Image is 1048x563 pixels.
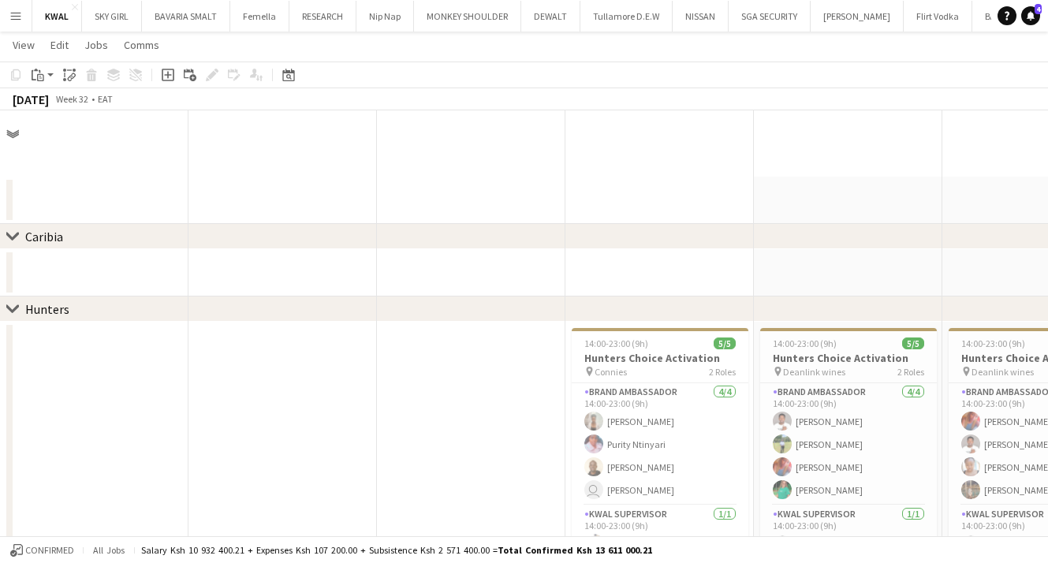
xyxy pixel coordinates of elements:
button: Femella [230,1,289,32]
span: 2 Roles [709,366,736,378]
span: View [13,38,35,52]
span: 5/5 [902,337,924,349]
button: BAVARIA SMALT [142,1,230,32]
span: Connies [595,366,627,378]
button: RESEARCH [289,1,356,32]
button: Confirmed [8,542,76,559]
a: Jobs [78,35,114,55]
span: 5/5 [714,337,736,349]
span: Deanlink wines [972,366,1034,378]
button: Flirt Vodka [904,1,972,32]
button: DEWALT [521,1,580,32]
app-card-role: Brand Ambassador4/414:00-23:00 (9h)[PERSON_NAME]Purity Ntinyari[PERSON_NAME] [PERSON_NAME] [572,383,748,505]
span: 14:00-23:00 (9h) [773,337,837,349]
button: NISSAN [673,1,729,32]
app-card-role: KWAL SUPERVISOR1/114:00-23:00 (9h)[PERSON_NAME] [760,505,937,559]
span: 14:00-23:00 (9h) [584,337,648,349]
button: BACARDI [972,1,1034,32]
div: Hunters [25,301,69,317]
div: Salary Ksh 10 932 400.21 + Expenses Ksh 107 200.00 + Subsistence Ksh 2 571 400.00 = [141,544,652,556]
span: Total Confirmed Ksh 13 611 000.21 [498,544,652,556]
span: Edit [50,38,69,52]
a: Edit [44,35,75,55]
span: All jobs [90,544,128,556]
div: EAT [98,93,113,105]
a: View [6,35,41,55]
span: Deanlink wines [783,366,845,378]
app-job-card: 14:00-23:00 (9h)5/5Hunters Choice Activation Deanlink wines2 RolesBrand Ambassador4/414:00-23:00 ... [760,328,937,559]
app-card-role: KWAL SUPERVISOR1/114:00-23:00 (9h)[PERSON_NAME] [572,505,748,559]
span: Confirmed [25,545,74,556]
span: Week 32 [52,93,91,105]
a: 4 [1021,6,1040,25]
div: Caribia [25,229,63,244]
span: 14:00-23:00 (9h) [961,337,1025,349]
app-card-role: Brand Ambassador4/414:00-23:00 (9h)[PERSON_NAME][PERSON_NAME][PERSON_NAME][PERSON_NAME] [760,383,937,505]
span: Jobs [84,38,108,52]
button: KWAL [32,1,82,32]
button: Tullamore D.E.W [580,1,673,32]
button: MONKEY SHOULDER [414,1,521,32]
span: 2 Roles [897,366,924,378]
button: SGA SECURITY [729,1,811,32]
h3: Hunters Choice Activation [572,351,748,365]
h3: Hunters Choice Activation [760,351,937,365]
span: Comms [124,38,159,52]
a: Comms [117,35,166,55]
button: [PERSON_NAME] [811,1,904,32]
button: Nip Nap [356,1,414,32]
div: [DATE] [13,91,49,107]
button: SKY GIRL [82,1,142,32]
span: 4 [1035,4,1042,14]
app-job-card: 14:00-23:00 (9h)5/5Hunters Choice Activation Connies2 RolesBrand Ambassador4/414:00-23:00 (9h)[PE... [572,328,748,559]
